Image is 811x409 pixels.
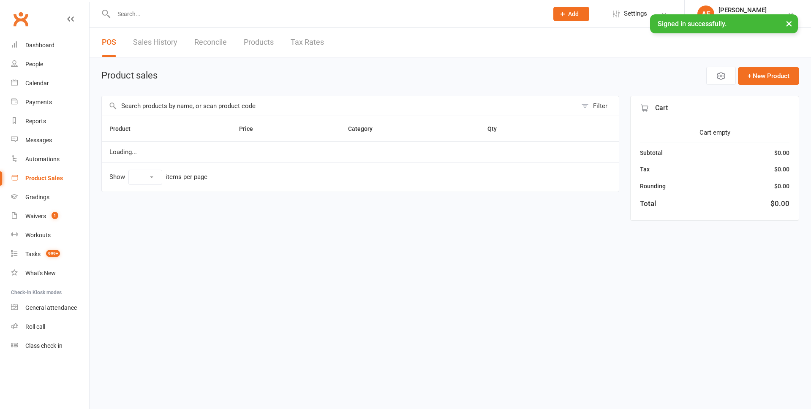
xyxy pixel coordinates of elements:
span: Qty [487,125,506,132]
div: [PERSON_NAME] Shire [718,14,778,22]
button: Price [239,124,262,134]
a: Messages [11,131,89,150]
a: Product Sales [11,169,89,188]
a: Roll call [11,317,89,336]
a: Reports [11,112,89,131]
div: Cart empty [640,127,789,138]
div: Automations [25,156,60,163]
div: $0.00 [774,165,789,174]
div: Product Sales [25,175,63,181]
td: Loading... [102,141,619,163]
a: What's New [11,264,89,283]
div: Tax [640,165,650,174]
a: POS [102,28,116,57]
div: Tasks [25,251,41,257]
span: Add [568,11,579,17]
div: $0.00 [774,148,789,157]
input: Search products by name, or scan product code [102,96,577,116]
div: Workouts [25,232,51,238]
span: Category [348,125,382,132]
a: Clubworx [10,8,31,30]
div: Subtotal [640,148,663,157]
div: Gradings [25,194,49,200]
input: Search... [111,8,542,20]
div: Total [640,198,656,209]
div: Reports [25,118,46,125]
a: Sales History [133,28,177,57]
a: Gradings [11,188,89,207]
a: Products [244,28,274,57]
div: What's New [25,270,56,276]
button: Qty [487,124,506,134]
div: Dashboard [25,42,54,49]
div: AE [697,5,714,22]
a: Automations [11,150,89,169]
div: $0.00 [770,198,789,209]
div: $0.00 [774,181,789,191]
a: Tax Rates [291,28,324,57]
a: Calendar [11,74,89,93]
div: Show [109,170,207,185]
a: Class kiosk mode [11,336,89,355]
div: Calendar [25,80,49,87]
div: Rounding [640,181,666,191]
span: 999+ [46,250,60,257]
a: Reconcile [194,28,227,57]
span: Price [239,125,262,132]
div: Roll call [25,323,45,330]
button: Category [348,124,382,134]
span: 1 [52,212,58,219]
div: [PERSON_NAME] [718,6,778,14]
button: Product [109,124,140,134]
div: Filter [593,101,607,111]
span: Signed in successfully. [658,20,727,28]
button: Add [553,7,589,21]
a: Payments [11,93,89,112]
button: + New Product [738,67,799,85]
div: Cart [631,96,799,120]
a: Dashboard [11,36,89,55]
button: × [781,14,797,33]
div: Class check-in [25,342,63,349]
div: Messages [25,137,52,144]
a: Workouts [11,226,89,245]
div: People [25,61,43,68]
div: General attendance [25,304,77,311]
span: Product [109,125,140,132]
div: items per page [166,173,207,181]
a: Tasks 999+ [11,245,89,264]
h1: Product sales [101,70,158,81]
a: Waivers 1 [11,207,89,226]
div: Payments [25,99,52,106]
button: Filter [577,96,619,116]
div: Waivers [25,213,46,219]
span: Settings [624,4,647,23]
a: People [11,55,89,74]
a: General attendance kiosk mode [11,298,89,317]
